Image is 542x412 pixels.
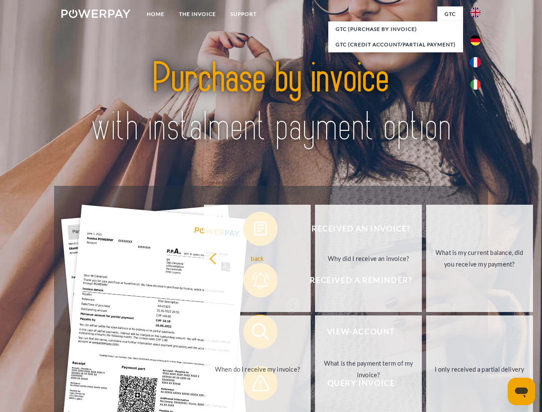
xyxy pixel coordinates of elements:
[470,79,481,90] img: it
[61,9,130,18] img: logo-powerpay-white.svg
[209,363,306,375] div: When do I receive my invoice?
[320,252,417,264] div: Why did I receive an invoice?
[320,357,417,381] div: What is the payment term of my invoice?
[431,247,528,270] div: What is my current balance, did you receive my payment?
[470,57,481,67] img: fr
[328,21,463,37] a: GTC (Purchase by invoice)
[172,6,223,22] a: THE INVOICE
[431,363,528,375] div: I only received a partial delivery
[426,205,533,312] a: What is my current balance, did you receive my payment?
[437,6,463,22] a: GTC
[82,41,460,164] img: title-powerpay_en.svg
[470,35,481,45] img: de
[508,378,535,405] iframe: Button to launch messaging window
[139,6,172,22] a: Home
[328,37,463,52] a: GTC (Credit account/partial payment)
[209,252,306,264] div: back
[223,6,264,22] a: Support
[470,7,481,18] img: en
